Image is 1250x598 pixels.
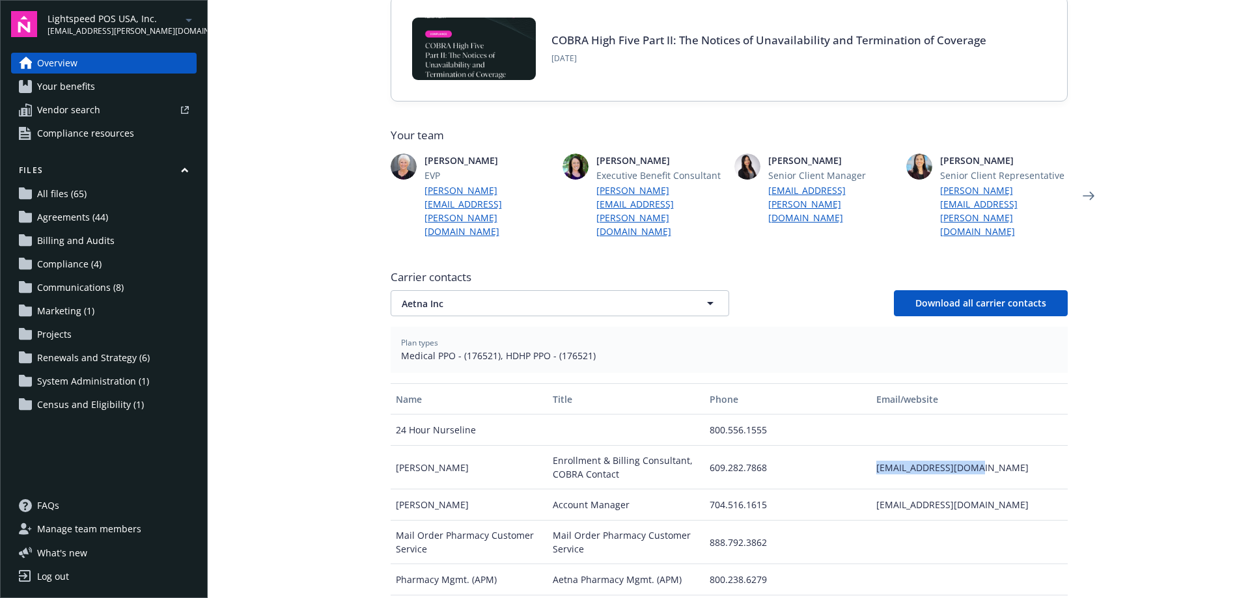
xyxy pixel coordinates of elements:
[551,53,986,64] span: [DATE]
[11,207,197,228] a: Agreements (44)
[768,183,896,224] a: [EMAIL_ADDRESS][PERSON_NAME][DOMAIN_NAME]
[391,521,548,564] div: Mail Order Pharmacy Customer Service
[401,349,1057,362] span: Medical PPO - (176521), HDHP PPO - (176521)
[11,495,197,516] a: FAQs
[548,564,704,595] div: Aetna Pharmacy Mgmt. (APM)
[37,324,72,345] span: Projects
[391,290,729,316] button: Aetna Inc
[48,11,197,37] button: Lightspeed POS USA, Inc.[EMAIL_ADDRESS][PERSON_NAME][DOMAIN_NAME]arrowDropDown
[37,371,149,392] span: System Administration (1)
[11,371,197,392] a: System Administration (1)
[11,100,197,120] a: Vendor search
[11,347,197,368] a: Renewals and Strategy (6)
[11,324,197,345] a: Projects
[48,12,181,25] span: Lightspeed POS USA, Inc.
[11,123,197,144] a: Compliance resources
[37,207,108,228] span: Agreements (44)
[181,12,197,27] a: arrowDropDown
[596,154,724,167] span: [PERSON_NAME]
[37,230,115,251] span: Billing and Audits
[871,446,1067,489] div: [EMAIL_ADDRESS][DOMAIN_NAME]
[391,564,548,595] div: Pharmacy Mgmt. (APM)
[11,254,197,275] a: Compliance (4)
[424,183,552,238] a: [PERSON_NAME][EMAIL_ADDRESS][PERSON_NAME][DOMAIN_NAME]
[11,301,197,321] a: Marketing (1)
[48,25,181,37] span: [EMAIL_ADDRESS][PERSON_NAME][DOMAIN_NAME]
[37,347,150,368] span: Renewals and Strategy (6)
[768,154,896,167] span: [PERSON_NAME]
[11,277,197,298] a: Communications (8)
[1078,185,1099,206] a: Next
[940,183,1068,238] a: [PERSON_NAME][EMAIL_ADDRESS][PERSON_NAME][DOMAIN_NAME]
[37,53,77,74] span: Overview
[11,76,197,97] a: Your benefits
[704,446,871,489] div: 609.282.7868
[37,394,144,415] span: Census and Eligibility (1)
[391,128,1068,143] span: Your team
[11,519,197,539] a: Manage team members
[37,76,95,97] span: Your benefits
[391,383,548,415] button: Name
[704,564,871,595] div: 800.238.6279
[11,165,197,181] button: Files
[396,392,542,406] div: Name
[412,18,536,80] img: BLOG-Card Image - Compliance - COBRA High Five Pt 2 - 08-21-25.jpg
[37,277,124,298] span: Communications (8)
[704,489,871,521] div: 704.516.1615
[391,446,548,489] div: [PERSON_NAME]
[37,495,59,516] span: FAQs
[424,154,552,167] span: [PERSON_NAME]
[562,154,589,180] img: photo
[391,154,417,180] img: photo
[871,489,1067,521] div: [EMAIL_ADDRESS][DOMAIN_NAME]
[402,297,673,310] span: Aetna Inc
[553,392,699,406] div: Title
[11,394,197,415] a: Census and Eligibility (1)
[391,269,1068,285] span: Carrier contacts
[596,183,724,238] a: [PERSON_NAME][EMAIL_ADDRESS][PERSON_NAME][DOMAIN_NAME]
[11,53,197,74] a: Overview
[37,566,69,587] div: Log out
[37,123,134,144] span: Compliance resources
[915,297,1046,309] span: Download all carrier contacts
[548,521,704,564] div: Mail Order Pharmacy Customer Service
[596,169,724,182] span: Executive Benefit Consultant
[37,519,141,539] span: Manage team members
[548,489,704,521] div: Account Manager
[11,11,37,37] img: navigator-logo.svg
[11,230,197,251] a: Billing and Audits
[734,154,760,180] img: photo
[37,301,94,321] span: Marketing (1)
[710,392,866,406] div: Phone
[391,415,548,446] div: 24 Hour Nurseline
[401,337,1057,349] span: Plan types
[37,546,87,560] span: What ' s new
[704,415,871,446] div: 800.556.1555
[876,392,1062,406] div: Email/website
[704,521,871,564] div: 888.792.3862
[894,290,1068,316] button: Download all carrier contacts
[11,546,108,560] button: What's new
[548,446,704,489] div: Enrollment & Billing Consultant, COBRA Contact
[704,383,871,415] button: Phone
[940,169,1068,182] span: Senior Client Representative
[37,254,102,275] span: Compliance (4)
[906,154,932,180] img: photo
[37,100,100,120] span: Vendor search
[940,154,1068,167] span: [PERSON_NAME]
[11,183,197,204] a: All files (65)
[391,489,548,521] div: [PERSON_NAME]
[871,383,1067,415] button: Email/website
[548,383,704,415] button: Title
[37,183,87,204] span: All files (65)
[424,169,552,182] span: EVP
[551,33,986,48] a: COBRA High Five Part II: The Notices of Unavailability and Termination of Coverage
[768,169,896,182] span: Senior Client Manager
